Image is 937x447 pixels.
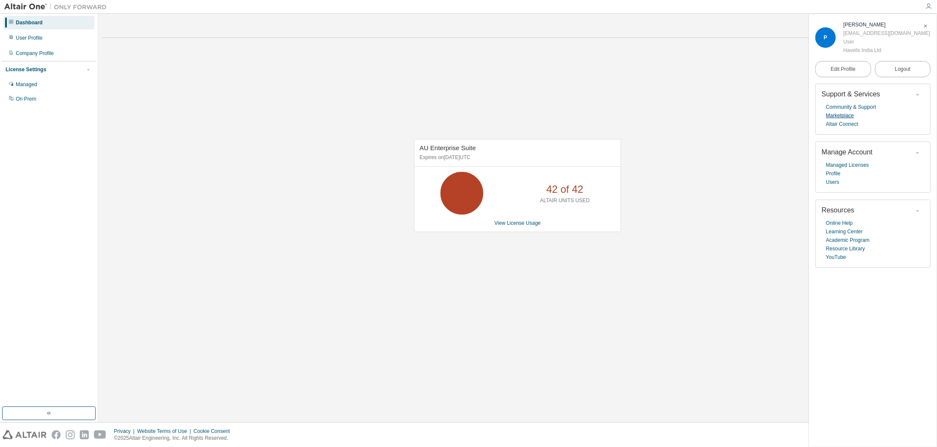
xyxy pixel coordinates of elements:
[826,161,869,169] a: Managed Licenses
[114,428,137,435] div: Privacy
[4,3,111,11] img: Altair One
[16,35,43,41] div: User Profile
[826,103,876,111] a: Community & Support
[494,220,541,226] a: View License Usage
[3,430,47,439] img: altair_logo.svg
[826,227,863,236] a: Learning Center
[824,35,827,41] span: P
[16,96,36,102] div: On Prem
[844,29,930,38] div: [EMAIL_ADDRESS][DOMAIN_NAME]
[831,66,855,73] span: Edit Profile
[420,144,476,151] span: AU Enterprise Suite
[540,197,590,204] p: ALTAIR UNITS USED
[52,430,61,439] img: facebook.svg
[826,111,854,120] a: Marketplace
[826,253,846,261] a: YouTube
[826,120,858,128] a: Altair Connect
[815,61,871,77] a: Edit Profile
[16,19,43,26] div: Dashboard
[822,148,873,156] span: Manage Account
[826,219,853,227] a: Online Help
[80,430,89,439] img: linkedin.svg
[6,66,46,73] div: License Settings
[822,206,854,214] span: Resources
[844,38,930,46] div: User
[844,20,930,29] div: Praveen Ayyajjanavar
[114,435,235,442] p: © 2025 Altair Engineering, Inc. All Rights Reserved.
[826,236,870,244] a: Academic Program
[895,65,911,73] span: Logout
[16,50,54,57] div: Company Profile
[826,169,841,178] a: Profile
[826,178,839,186] a: Users
[844,46,930,55] div: Havells India Ltd
[420,154,613,161] p: Expires on [DATE] UTC
[875,61,931,77] button: Logout
[826,244,865,253] a: Resource Library
[94,430,106,439] img: youtube.svg
[546,182,584,197] p: 42 of 42
[16,81,37,88] div: Managed
[137,428,193,435] div: Website Terms of Use
[66,430,75,439] img: instagram.svg
[193,428,235,435] div: Cookie Consent
[822,90,880,98] span: Support & Services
